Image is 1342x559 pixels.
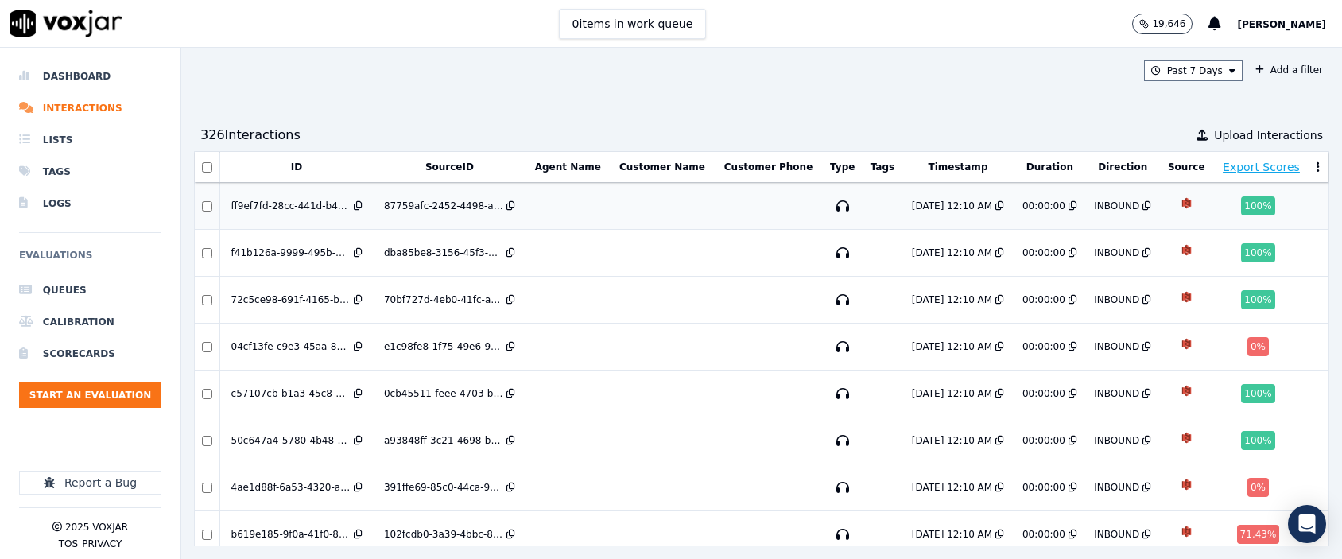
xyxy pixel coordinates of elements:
[82,538,122,550] button: Privacy
[19,246,161,274] h6: Evaluations
[1173,236,1200,264] img: S3_icon
[1241,431,1274,450] div: 100 %
[1022,528,1065,541] div: 00:00:00
[535,161,601,173] button: Agent Name
[1197,127,1323,143] button: Upload Interactions
[1094,528,1139,541] div: INBOUND
[1094,434,1139,447] div: INBOUND
[912,481,992,494] div: [DATE] 12:10 AM
[1241,243,1274,262] div: 100 %
[1022,481,1065,494] div: 00:00:00
[1144,60,1243,81] button: Past 7 Days
[231,200,351,212] div: ff9ef7fd-28cc-441d-b47b-28252a2e4274
[231,387,351,400] div: c57107cb-b1a3-45c8-8503-a2a8e2074edd
[1022,434,1065,447] div: 00:00:00
[1098,161,1147,173] button: Direction
[291,161,302,173] button: ID
[912,528,992,541] div: [DATE] 12:10 AM
[231,247,351,259] div: f41b126a-9999-495b-9651-8ffd73387e36
[1094,387,1139,400] div: INBOUND
[19,60,161,92] a: Dashboard
[1022,293,1065,306] div: 00:00:00
[559,9,707,39] button: 0items in work queue
[425,161,474,173] button: SourceID
[231,528,351,541] div: b619e185-9f0a-41f0-8468-b3d6a906e0c1
[830,161,855,173] button: Type
[912,434,992,447] div: [DATE] 12:10 AM
[19,188,161,219] a: Logs
[1173,471,1200,499] img: S3_icon
[1094,340,1139,353] div: INBOUND
[912,247,992,259] div: [DATE] 12:10 AM
[1132,14,1193,34] button: 19,646
[1288,505,1326,543] div: Open Intercom Messenger
[231,434,351,447] div: 50c647a4-5780-4b48-b2e2-055f3839f19f
[1237,525,1280,544] div: 71.43 %
[724,161,813,173] button: Customer Phone
[10,10,122,37] img: voxjar logo
[1173,189,1200,217] img: S3_icon
[1168,161,1205,173] button: Source
[912,340,992,353] div: [DATE] 12:10 AM
[1237,19,1326,30] span: [PERSON_NAME]
[384,481,503,494] div: 391ffe69-85c0-44ca-9bc4-89df3c102f35.mp4-e28fffacaa2c.json
[1173,518,1200,545] img: S3_icon
[1173,377,1200,405] img: S3_icon
[1022,247,1065,259] div: 00:00:00
[928,161,987,173] button: Timestamp
[1132,14,1208,34] button: 19,646
[231,340,351,353] div: 04cf13fe-c9e3-45aa-8173-3e3dd2a88172
[19,338,161,370] a: Scorecards
[384,293,503,306] div: 70bf727d-4eb0-41fc-a2b4-846fda976e93.mp4-a02b8c3dbece.json
[1247,478,1269,497] div: 0 %
[1094,247,1139,259] div: INBOUND
[912,293,992,306] div: [DATE] 12:10 AM
[1022,200,1065,212] div: 00:00:00
[1022,340,1065,353] div: 00:00:00
[1026,161,1073,173] button: Duration
[384,528,503,541] div: 102fcdb0-3a39-4bbc-8dfe-5bb3e8f50f07.mp4-2bd587c7ef73.json
[19,306,161,338] a: Calibration
[1223,159,1300,175] button: Export Scores
[19,274,161,306] a: Queues
[1237,14,1342,33] button: [PERSON_NAME]
[1094,481,1139,494] div: INBOUND
[384,247,503,259] div: dba85be8-3156-45f3-b2a0-2058177d8bbe.mp4-0a08a3180a51.json
[59,538,78,550] button: TOS
[384,387,503,400] div: 0cb45511-feee-4703-b307-f0ff587155a7.mp4-971520a72c5f.json
[1173,424,1200,452] img: S3_icon
[384,434,503,447] div: a93848ff-3c21-4698-b622-bd6504fce4a4.mp4-253bec07457d.json
[912,387,992,400] div: [DATE] 12:10 AM
[1241,196,1274,215] div: 100 %
[19,471,161,495] button: Report a Bug
[1173,283,1200,311] img: S3_icon
[231,481,351,494] div: 4ae1d88f-6a53-4320-a0fa-0c943521ad83
[1173,330,1200,358] img: S3_icon
[65,521,128,534] p: 2025 Voxjar
[19,382,161,408] button: Start an Evaluation
[19,156,161,188] a: Tags
[19,92,161,124] a: Interactions
[912,200,992,212] div: [DATE] 12:10 AM
[619,161,705,173] button: Customer Name
[384,200,503,212] div: 87759afc-2452-4498-a6b5-a0a9d1698d40.mp4-e069cee55b29.json
[231,293,351,306] div: 72c5ce98-691f-4165-b27f-2da377a6359a
[1249,60,1329,80] button: Add a filter
[1022,387,1065,400] div: 00:00:00
[19,124,161,156] a: Lists
[384,340,503,353] div: e1c98fe8-1f75-49e6-9021-58eed76994cb.mp4-20c0e47c009d.json
[1094,200,1139,212] div: INBOUND
[1247,337,1269,356] div: 0 %
[1152,17,1185,30] p: 19,646
[200,126,301,145] div: 326 Interaction s
[1241,384,1274,403] div: 100 %
[1241,290,1274,309] div: 100 %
